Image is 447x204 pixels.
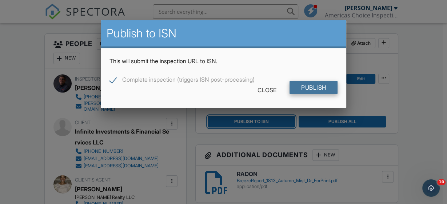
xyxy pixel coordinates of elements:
h2: Publish to ISN [107,26,341,41]
input: Publish [290,81,338,94]
div: Close [246,83,288,97]
span: 10 [437,179,446,185]
iframe: Intercom live chat [422,179,440,197]
label: Complete inspection (triggers ISN post-processing) [109,76,255,85]
p: This will submit the inspection URL to ISN. [109,57,338,65]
